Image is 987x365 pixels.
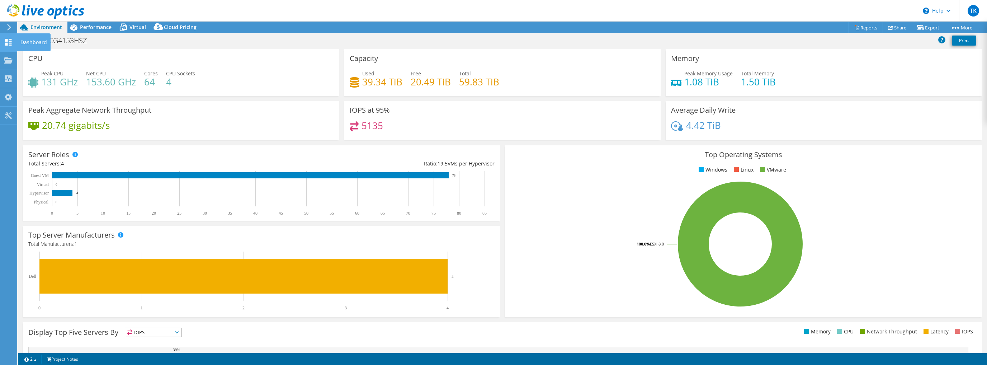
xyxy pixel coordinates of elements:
[144,78,158,86] h4: 64
[41,70,63,77] span: Peak CPU
[279,211,283,216] text: 45
[29,274,36,279] text: Dell
[431,211,436,216] text: 75
[41,355,83,364] a: Project Notes
[17,33,51,51] div: Dashboard
[41,78,78,86] h4: 131 GHz
[144,70,158,77] span: Cores
[953,328,973,336] li: IOPS
[945,22,978,33] a: More
[31,173,49,178] text: Guest VM
[355,211,359,216] text: 60
[697,166,727,174] li: Windows
[406,211,410,216] text: 70
[802,328,831,336] li: Memory
[74,240,77,247] span: 1
[438,160,448,167] span: 19.5
[741,70,774,77] span: Total Memory
[362,70,374,77] span: Used
[330,211,334,216] text: 55
[56,183,57,186] text: 0
[671,55,699,62] h3: Memory
[457,211,461,216] text: 80
[166,70,195,77] span: CPU Sockets
[459,78,499,86] h4: 59.83 TiB
[30,24,62,31] span: Environment
[28,231,115,239] h3: Top Server Manufacturers
[129,24,146,31] span: Virtual
[38,305,41,310] text: 0
[411,70,421,77] span: Free
[858,328,917,336] li: Network Throughput
[381,211,385,216] text: 65
[19,355,42,364] a: 2
[345,305,347,310] text: 3
[849,22,883,33] a: Reports
[732,166,754,174] li: Linux
[510,151,977,159] h3: Top Operating Systems
[76,211,79,216] text: 5
[152,211,156,216] text: 20
[56,200,57,204] text: 0
[28,106,151,114] h3: Peak Aggregate Network Throughput
[166,78,195,86] h4: 4
[28,240,495,248] h4: Total Manufacturers:
[86,70,106,77] span: Net CPU
[447,305,449,310] text: 4
[883,22,912,33] a: Share
[173,347,180,352] text: 39%
[304,211,308,216] text: 50
[922,328,949,336] li: Latency
[76,191,78,195] text: 4
[261,160,495,168] div: Ratio: VMs per Hypervisor
[242,305,245,310] text: 2
[177,211,181,216] text: 25
[362,122,383,130] h4: 5135
[923,8,929,14] svg: \n
[101,211,105,216] text: 10
[758,166,786,174] li: VMware
[952,36,976,46] a: Print
[741,78,776,86] h4: 1.50 TiB
[452,274,454,279] text: 4
[362,78,402,86] h4: 39.34 TiB
[482,211,487,216] text: 85
[37,182,49,187] text: Virtual
[684,78,733,86] h4: 1.08 TiB
[912,22,945,33] a: Export
[86,78,136,86] h4: 153.60 GHz
[28,160,261,168] div: Total Servers:
[203,211,207,216] text: 30
[42,121,110,129] h4: 20.74 gigabits/s
[23,37,98,45] h1: DE-NS-CG4153HSZ
[228,211,232,216] text: 35
[835,328,854,336] li: CPU
[164,24,197,31] span: Cloud Pricing
[125,328,181,337] span: IOPS
[671,106,736,114] h3: Average Daily Write
[350,106,390,114] h3: IOPS at 95%
[61,160,64,167] span: 4
[34,200,48,205] text: Physical
[968,5,979,17] span: TK
[28,55,43,62] h3: CPU
[350,55,378,62] h3: Capacity
[253,211,258,216] text: 40
[459,70,471,77] span: Total
[650,241,664,247] tspan: ESXi 8.0
[686,121,721,129] h4: 4.42 TiB
[126,211,131,216] text: 15
[141,305,143,310] text: 1
[411,78,451,86] h4: 20.49 TiB
[684,70,733,77] span: Peak Memory Usage
[80,24,112,31] span: Performance
[28,151,69,159] h3: Server Roles
[452,174,456,177] text: 78
[29,191,49,196] text: Hypervisor
[51,211,53,216] text: 0
[637,241,650,247] tspan: 100.0%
